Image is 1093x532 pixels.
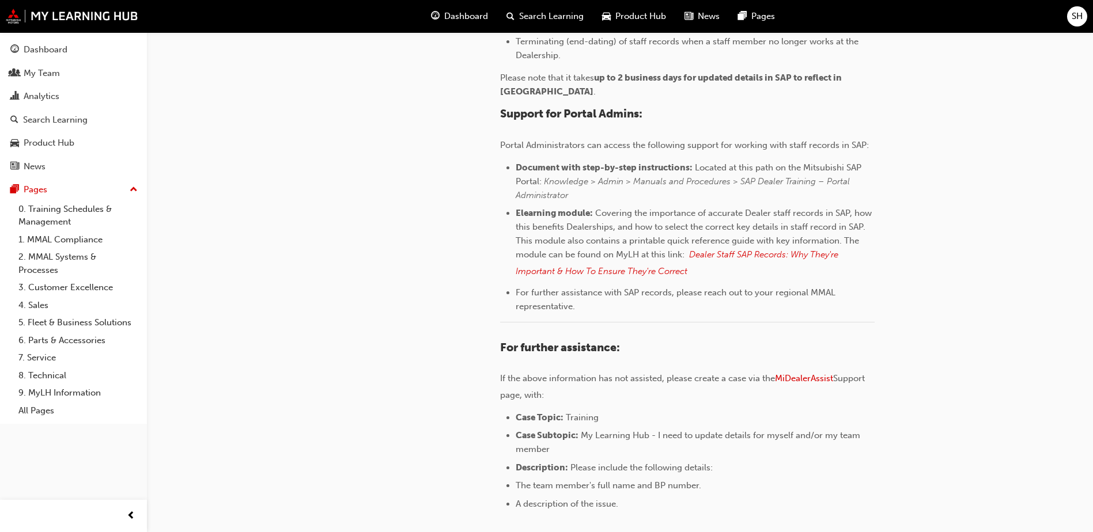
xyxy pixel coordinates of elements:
span: Case Topic: [516,412,563,423]
span: For further assistance with SAP records, please reach out to your regional MMAL representative. [516,287,838,311]
div: News [24,160,46,173]
span: Training [566,412,599,423]
div: Product Hub [24,136,74,150]
span: Please include the following details: [570,462,713,473]
a: guage-iconDashboard [422,5,497,28]
span: Please note that it takes [500,73,594,83]
span: up to 2 business days for updated details in SAP to reflect in [GEOGRAPHIC_DATA] [500,73,844,97]
a: 6. Parts & Accessories [14,332,142,349]
span: Search Learning [519,10,584,23]
span: search-icon [10,115,18,126]
a: 4. Sales [14,297,142,314]
span: Covering the importance of accurate Dealer staff records in SAP, how this benefits Dealerships, a... [516,208,874,260]
a: News [5,156,142,177]
button: SH [1067,6,1087,26]
span: up-icon [130,183,138,197]
a: Analytics [5,86,142,107]
a: 8. Technical [14,367,142,385]
span: For further assistance: [500,341,620,354]
span: prev-icon [127,509,135,523]
span: . [593,86,596,97]
img: mmal [6,9,138,24]
span: Support for Portal Admins: [500,107,642,120]
a: 7. Service [14,349,142,367]
button: Pages [5,179,142,200]
a: car-iconProduct Hub [593,5,675,28]
span: guage-icon [10,45,19,55]
a: Product Hub [5,132,142,154]
span: news-icon [684,9,693,24]
a: 3. Customer Excellence [14,279,142,297]
span: Terminating (end-dating) of staff records when a staff member no longer works at the Dealership. [516,36,861,60]
a: 1. MMAL Compliance [14,231,142,249]
span: A description of the issue. [516,499,618,509]
span: car-icon [10,138,19,149]
a: pages-iconPages [729,5,784,28]
span: Pages [751,10,775,23]
span: Description: [516,462,568,473]
a: 9. MyLH Information [14,384,142,402]
span: The team member's full name and BP number. [516,480,701,491]
span: guage-icon [431,9,440,24]
div: Dashboard [24,43,67,56]
a: news-iconNews [675,5,729,28]
span: car-icon [602,9,611,24]
span: Document with step-by-step instructions: [516,162,693,173]
div: Analytics [24,90,59,103]
span: Knowledge > Admin > Manuals and Procedures > SAP Dealer Training – Portal Administrator [516,176,852,200]
a: All Pages [14,402,142,420]
span: news-icon [10,162,19,172]
span: people-icon [10,69,19,79]
span: Case Subtopic: [516,430,578,440]
a: 0. Training Schedules & Management [14,200,142,231]
span: pages-icon [738,9,747,24]
span: SH [1072,10,1083,23]
span: Elearning module: [516,208,593,218]
span: Product Hub [615,10,666,23]
div: My Team [24,67,60,80]
span: News [698,10,720,23]
a: 2. MMAL Systems & Processes [14,248,142,279]
span: My Learning Hub - I need to update details for myself and/or my team member [516,430,863,454]
span: Support page, with: [500,373,867,400]
a: Search Learning [5,109,142,131]
a: My Team [5,63,142,84]
a: MiDealerAssist [775,373,833,383]
span: pages-icon [10,185,19,195]
span: Dashboard [444,10,488,23]
span: chart-icon [10,92,19,102]
span: Portal Administrators can access the following support for working with staff records in SAP: [500,140,869,150]
div: Search Learning [23,113,88,127]
a: 5. Fleet & Business Solutions [14,314,142,332]
span: If the above information has not assisted, please create a case via the [500,373,775,383]
a: Dashboard [5,39,142,60]
a: search-iconSearch Learning [497,5,593,28]
div: Pages [24,183,47,196]
span: search-icon [506,9,515,24]
button: DashboardMy TeamAnalyticsSearch LearningProduct HubNews [5,37,142,179]
span: Located at this path on the Mitsubishi SAP Portal: [516,162,864,187]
